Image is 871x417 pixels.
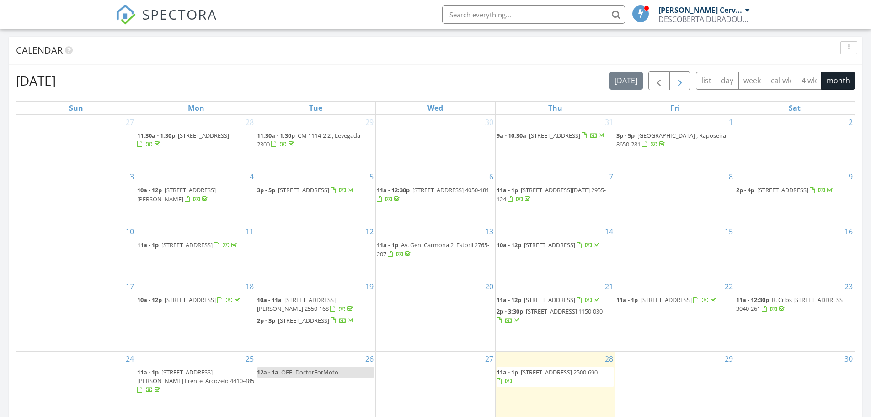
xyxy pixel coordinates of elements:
span: 11a - 1p [497,186,518,194]
a: Monday [186,102,206,114]
a: 11a - 1p [STREET_ADDRESS] [616,295,734,306]
span: 2p - 3p [257,316,275,325]
span: 10a - 12p [497,241,521,249]
span: 2p - 3:30p [497,307,523,315]
span: 12a - 1a [257,368,278,376]
td: Go to August 17, 2025 [16,279,136,352]
span: 10a - 11a [257,296,282,304]
a: 2p - 4p [STREET_ADDRESS] [736,186,834,194]
a: Go to August 24, 2025 [124,352,136,366]
span: 2p - 4p [736,186,754,194]
a: 10a - 11a [STREET_ADDRESS][PERSON_NAME] 2550-168 [257,296,355,313]
a: 11a - 1p [STREET_ADDRESS][DATE] 2955-124 [497,186,606,203]
td: Go to August 7, 2025 [495,169,615,224]
a: Tuesday [307,102,324,114]
button: week [738,72,766,90]
span: SPECTORA [142,5,217,24]
a: Go to August 22, 2025 [723,279,735,294]
td: Go to August 12, 2025 [256,224,376,279]
td: Go to August 9, 2025 [735,169,855,224]
a: 11a - 12:30p [STREET_ADDRESS] 4050-181 [377,185,494,205]
a: 9a - 10:30a [STREET_ADDRESS] [497,130,614,141]
span: 11a - 12:30p [736,296,769,304]
td: Go to August 5, 2025 [256,169,376,224]
span: 11a - 12p [497,296,521,304]
td: Go to August 20, 2025 [376,279,496,352]
td: Go to August 3, 2025 [16,169,136,224]
a: 3p - 5p [GEOGRAPHIC_DATA] , Raposeira 8650-281 [616,131,726,148]
a: 11:30a - 1:30p CM 1114-2 2 , Levegada 2300 [257,130,374,150]
td: Go to July 31, 2025 [495,115,615,169]
a: Go to August 13, 2025 [483,224,495,239]
td: Go to August 1, 2025 [615,115,735,169]
a: Go to July 30, 2025 [483,115,495,130]
button: list [696,72,716,90]
a: Go to August 3, 2025 [128,169,136,184]
span: 3p - 5p [257,186,275,194]
h2: [DATE] [16,71,56,90]
td: Go to August 15, 2025 [615,224,735,279]
span: [STREET_ADDRESS] 4050-181 [412,186,489,194]
td: Go to August 2, 2025 [735,115,855,169]
a: 9a - 10:30a [STREET_ADDRESS] [497,131,606,140]
a: 11a - 1p [STREET_ADDRESS] [137,241,239,249]
a: Go to August 29, 2025 [723,352,735,366]
span: [STREET_ADDRESS] [278,186,329,194]
a: Go to August 10, 2025 [124,224,136,239]
span: 11a - 1p [497,368,518,376]
a: Go to July 28, 2025 [244,115,256,130]
a: 10a - 12p [STREET_ADDRESS][PERSON_NAME] [137,185,255,205]
span: 11a - 1p [137,241,159,249]
a: 11a - 1p [STREET_ADDRESS] 2500-690 [497,367,614,387]
a: Go to August 4, 2025 [248,169,256,184]
img: The Best Home Inspection Software - Spectora [116,5,136,25]
span: [STREET_ADDRESS] [529,131,580,140]
button: cal wk [766,72,797,90]
td: Go to August 18, 2025 [136,279,256,352]
a: Go to August 16, 2025 [843,224,855,239]
a: 10a - 12p [STREET_ADDRESS] [137,295,255,306]
a: 10a - 11a [STREET_ADDRESS][PERSON_NAME] 2550-168 [257,295,374,314]
a: 11a - 12p [STREET_ADDRESS] [497,295,614,306]
a: Go to August 20, 2025 [483,279,495,294]
td: Go to August 10, 2025 [16,224,136,279]
div: [PERSON_NAME] Cervantes [658,5,743,15]
a: Go to August 8, 2025 [727,169,735,184]
a: 11a - 1p Av. Gen. Carmona 2, Estoril 2765-207 [377,240,494,260]
span: [STREET_ADDRESS][DATE] 2955-124 [497,186,606,203]
a: 11:30a - 1:30p CM 1114-2 2 , Levegada 2300 [257,131,360,148]
a: Thursday [546,102,564,114]
span: 11a - 1p [616,296,638,304]
a: Go to August 23, 2025 [843,279,855,294]
a: SPECTORA [116,12,217,32]
a: Go to August 17, 2025 [124,279,136,294]
a: 11:30a - 1:30p [STREET_ADDRESS] [137,130,255,150]
span: Av. Gen. Carmona 2, Estoril 2765-207 [377,241,489,258]
a: 11a - 1p Av. Gen. Carmona 2, Estoril 2765-207 [377,241,489,258]
a: Go to July 29, 2025 [363,115,375,130]
a: Go to August 27, 2025 [483,352,495,366]
span: 11a - 12:30p [377,186,410,194]
a: Friday [668,102,682,114]
a: Go to August 2, 2025 [847,115,855,130]
td: Go to August 4, 2025 [136,169,256,224]
a: 11a - 12:30p [STREET_ADDRESS] 4050-181 [377,186,489,203]
td: Go to August 6, 2025 [376,169,496,224]
button: [DATE] [609,72,643,90]
a: 2p - 3p [STREET_ADDRESS] [257,315,374,326]
a: Go to August 6, 2025 [487,169,495,184]
button: Next month [669,71,691,90]
td: Go to August 11, 2025 [136,224,256,279]
a: 10a - 12p [STREET_ADDRESS] [497,240,614,251]
span: 10a - 12p [137,296,162,304]
a: Go to August 19, 2025 [363,279,375,294]
a: Go to July 31, 2025 [603,115,615,130]
a: 11a - 12:30p R. Crlos [STREET_ADDRESS] 3040-261 [736,295,854,314]
td: Go to July 27, 2025 [16,115,136,169]
a: Go to August 14, 2025 [603,224,615,239]
span: [STREET_ADDRESS][PERSON_NAME] [137,186,216,203]
span: 11a - 1p [137,368,159,376]
a: Go to August 15, 2025 [723,224,735,239]
a: Go to August 9, 2025 [847,169,855,184]
a: 2p - 4p [STREET_ADDRESS] [736,185,854,196]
